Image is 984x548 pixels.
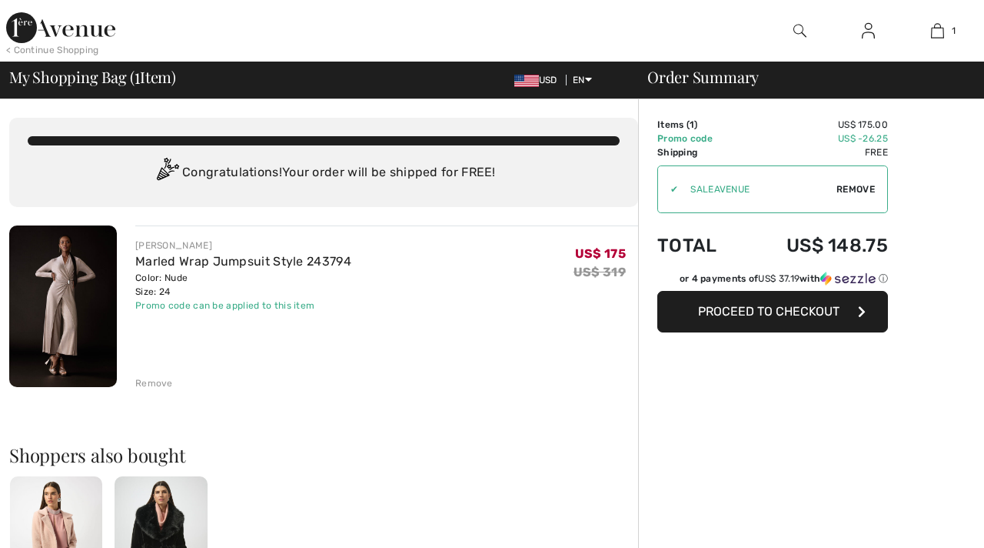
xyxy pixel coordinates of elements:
a: Marled Wrap Jumpsuit Style 243794 [135,254,351,269]
button: Proceed to Checkout [657,291,888,332]
td: US$ 175.00 [743,118,888,132]
div: Remove [135,376,173,390]
span: 1 [690,119,694,130]
div: < Continue Shopping [6,43,99,57]
h2: Shoppers also bought [9,446,638,464]
s: US$ 319 [573,265,626,279]
td: US$ -26.25 [743,132,888,145]
td: Items ( ) [657,118,743,132]
span: 1 [952,24,956,38]
div: or 4 payments of with [680,272,888,286]
span: My Shopping Bag ( Item) [9,69,176,85]
span: US$ 175 [575,246,626,261]
span: Proceed to Checkout [698,304,839,319]
span: EN [573,75,592,85]
input: Promo code [678,166,836,212]
div: Color: Nude Size: 24 [135,271,351,299]
img: US Dollar [514,75,539,87]
img: Congratulation2.svg [151,158,182,189]
img: My Bag [931,22,944,40]
img: 1ère Avenue [6,12,115,43]
td: Promo code [657,132,743,145]
img: My Info [862,22,875,40]
img: Sezzle [820,272,876,286]
div: Promo code can be applied to this item [135,299,351,312]
span: US$ 37.19 [758,273,799,284]
div: ✔ [658,182,678,196]
a: Sign In [849,22,887,41]
span: Remove [836,182,875,196]
div: [PERSON_NAME] [135,239,351,252]
img: Marled Wrap Jumpsuit Style 243794 [9,226,117,387]
td: Shipping [657,145,743,159]
div: Order Summary [629,69,975,85]
a: 1 [903,22,971,40]
span: USD [514,75,563,85]
img: search the website [793,22,806,40]
span: 1 [135,65,140,85]
div: Congratulations! Your order will be shipped for FREE! [28,158,620,189]
td: US$ 148.75 [743,219,888,272]
td: Free [743,145,888,159]
div: or 4 payments ofUS$ 37.19withSezzle Click to learn more about Sezzle [657,272,888,291]
td: Total [657,219,743,272]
